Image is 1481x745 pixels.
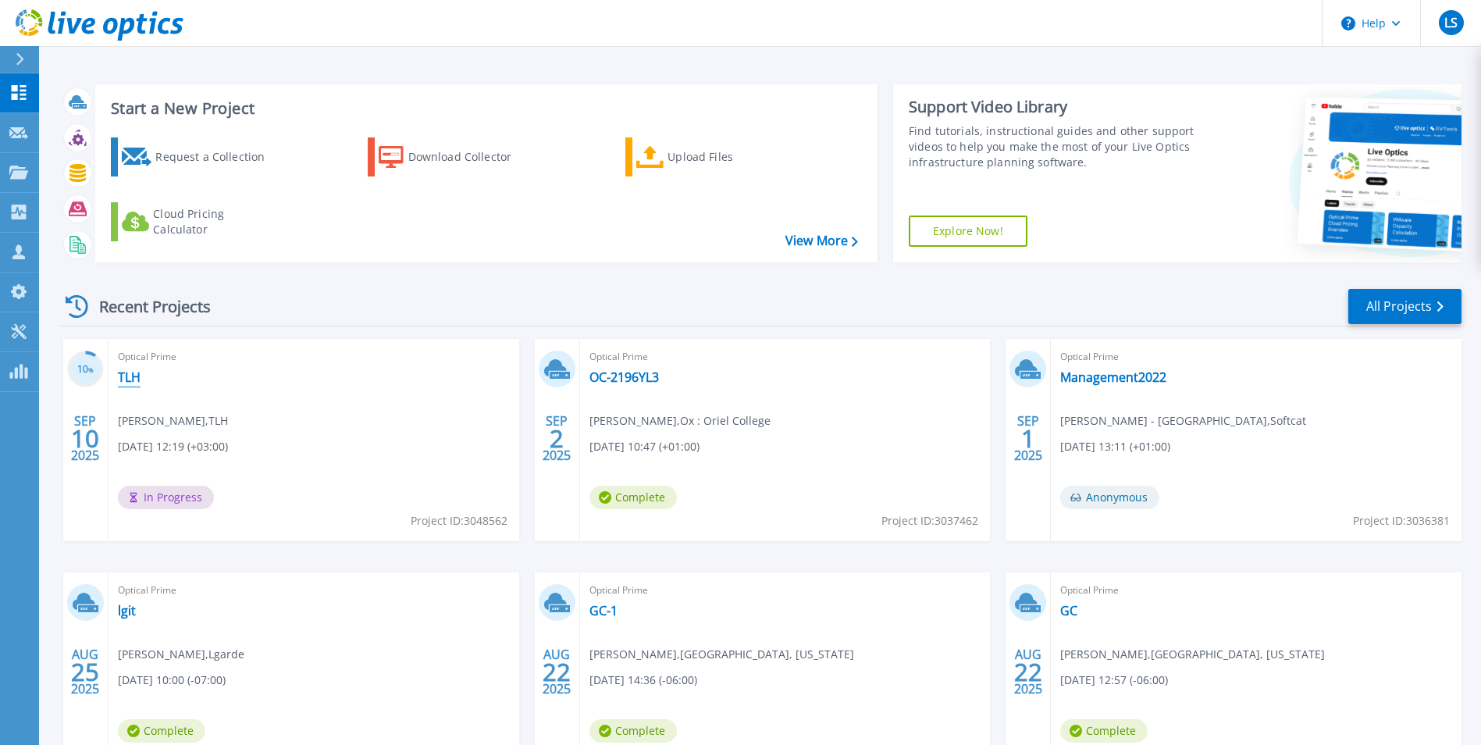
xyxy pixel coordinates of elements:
[1014,665,1042,679] span: 22
[368,137,542,176] a: Download Collector
[408,141,533,173] div: Download Collector
[589,348,981,365] span: Optical Prime
[589,719,677,743] span: Complete
[1013,410,1043,467] div: SEP 2025
[589,646,854,663] span: [PERSON_NAME] , [GEOGRAPHIC_DATA], [US_STATE]
[111,202,285,241] a: Cloud Pricing Calculator
[111,137,285,176] a: Request a Collection
[118,582,510,599] span: Optical Prime
[909,216,1027,247] a: Explore Now!
[118,412,228,430] span: [PERSON_NAME] , TLH
[60,287,232,326] div: Recent Projects
[118,348,510,365] span: Optical Prime
[70,410,100,467] div: SEP 2025
[71,432,99,445] span: 10
[118,438,228,455] span: [DATE] 12:19 (+03:00)
[118,486,214,509] span: In Progress
[118,672,226,689] span: [DATE] 10:00 (-07:00)
[589,486,677,509] span: Complete
[1060,672,1168,689] span: [DATE] 12:57 (-06:00)
[542,410,571,467] div: SEP 2025
[1060,486,1159,509] span: Anonymous
[88,365,94,374] span: %
[67,361,104,379] h3: 10
[111,100,857,117] h3: Start a New Project
[589,369,659,385] a: OC-2196YL3
[70,643,100,700] div: AUG 2025
[909,97,1198,117] div: Support Video Library
[589,412,771,430] span: [PERSON_NAME] , Ox : Oriel College
[881,512,978,529] span: Project ID: 3037462
[118,603,136,618] a: lgit
[118,719,205,743] span: Complete
[550,432,564,445] span: 2
[589,582,981,599] span: Optical Prime
[1348,289,1461,324] a: All Projects
[411,512,507,529] span: Project ID: 3048562
[153,206,278,237] div: Cloud Pricing Calculator
[542,643,571,700] div: AUG 2025
[1060,603,1077,618] a: GC
[1060,582,1452,599] span: Optical Prime
[1060,438,1170,455] span: [DATE] 13:11 (+01:00)
[118,369,141,385] a: TLH
[785,233,858,248] a: View More
[909,123,1198,170] div: Find tutorials, instructional guides and other support videos to help you make the most of your L...
[118,646,244,663] span: [PERSON_NAME] , Lgarde
[589,672,697,689] span: [DATE] 14:36 (-06:00)
[1353,512,1450,529] span: Project ID: 3036381
[1060,348,1452,365] span: Optical Prime
[589,603,618,618] a: GC-1
[543,665,571,679] span: 22
[1021,432,1035,445] span: 1
[1013,643,1043,700] div: AUG 2025
[625,137,799,176] a: Upload Files
[589,438,700,455] span: [DATE] 10:47 (+01:00)
[1060,646,1325,663] span: [PERSON_NAME] , [GEOGRAPHIC_DATA], [US_STATE]
[155,141,280,173] div: Request a Collection
[1060,719,1148,743] span: Complete
[71,665,99,679] span: 25
[1060,412,1306,430] span: [PERSON_NAME] - [GEOGRAPHIC_DATA] , Softcat
[668,141,792,173] div: Upload Files
[1444,16,1458,29] span: LS
[1060,369,1166,385] a: Management2022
